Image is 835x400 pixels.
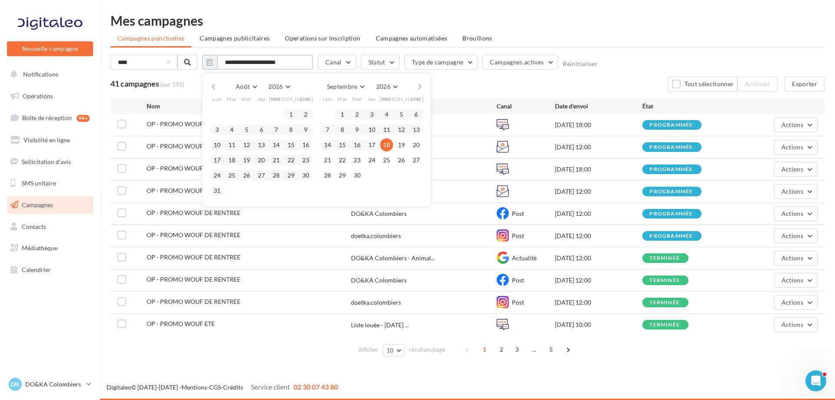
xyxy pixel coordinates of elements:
button: 11 [380,123,393,136]
button: 22 [284,154,297,167]
button: 16 [299,138,312,151]
div: [DATE] 18:00 [555,165,642,174]
span: Dim [301,95,311,103]
button: Actions [774,317,818,332]
a: Campagnes [5,196,95,214]
button: 7 [270,123,283,136]
div: [DATE] 12:00 [555,232,642,240]
span: OP - PROMO WOUF DE RENTREE [147,120,240,128]
button: 24 [210,169,224,182]
div: [DATE] 18:00 [555,121,642,129]
span: 02 30 07 43 80 [294,383,338,391]
span: Actions [782,165,803,173]
button: 12 [395,123,408,136]
button: 13 [410,123,423,136]
span: Campagnes [22,201,53,208]
button: 17 [365,138,378,151]
span: DK [11,380,20,389]
span: OP - PROMO WOUF DE RENTREE [147,142,240,150]
span: Visibilité en ligne [23,136,70,144]
button: 18 [380,138,393,151]
span: Post [512,210,524,217]
button: 22 [336,154,349,167]
span: 5 [544,343,558,356]
span: Campagnes publicitaires [200,34,270,42]
span: 2026 [376,83,391,90]
button: 24 [365,154,378,167]
button: 2026 [373,81,401,93]
button: 5 [395,108,408,121]
span: Médiathèque [22,244,57,252]
a: Sollicitation d'avis [5,153,95,171]
span: OP - PROMO WOUF DE RENTREE [147,298,240,305]
span: Actions [782,254,803,262]
button: 2 [299,108,312,121]
span: (sur 293) [160,80,184,89]
button: 8 [284,123,297,136]
button: 15 [284,138,297,151]
button: 9 [299,123,312,136]
span: Calendrier [22,266,51,273]
span: OP - PROMO WOUF DE RENTREE [147,276,240,283]
span: Actions [782,232,803,239]
span: Actions [782,276,803,284]
button: Nouvelle campagne [7,41,93,56]
a: Mentions [181,383,207,391]
button: 23 [351,154,364,167]
span: Notifications [23,71,58,78]
button: 26 [240,169,253,182]
span: Actions [782,188,803,195]
span: Actions [782,299,803,306]
span: Septembre [327,83,357,90]
a: Digitaleo [107,383,131,391]
span: Actions [782,121,803,128]
button: 15 [336,138,349,151]
div: DO&KA Colombiers [351,209,407,218]
span: © [DATE]-[DATE] - - - [107,383,338,391]
button: Type de campagne [404,55,478,70]
div: doetka.colombiers [351,298,401,307]
span: OP - PROMO WOUF DE RENTREE [147,231,240,239]
span: Brouillons [462,34,492,42]
button: Notifications [5,65,91,84]
span: Afficher [358,346,378,354]
span: 1 [478,343,491,356]
button: 2026 [265,81,293,93]
a: Visibilité en ligne [5,131,95,149]
div: programmée [649,167,693,172]
button: Archiver [738,77,778,91]
button: Actions [774,295,818,310]
span: OP - PROMO WOUF DE RENTREE [147,209,240,216]
a: Crédits [223,383,243,391]
button: 14 [321,138,334,151]
button: Réinitialiser [563,61,598,67]
span: SMS unitaire [22,179,56,187]
button: 20 [255,154,268,167]
span: Mar [227,95,237,103]
span: Service client [251,383,290,391]
button: 17 [210,154,224,167]
div: terminée [649,322,680,328]
span: OP - PROMO WOUF DE RENTREE [147,165,240,172]
button: Actions [774,140,818,155]
div: Mes campagnes [110,14,825,27]
button: 29 [336,169,349,182]
div: programmée [649,189,693,195]
button: Actions [774,118,818,132]
button: 4 [380,108,393,121]
button: 10 [365,123,378,136]
button: 19 [240,154,253,167]
button: 27 [255,169,268,182]
span: Operations sur inscription [285,34,360,42]
div: programmée [649,145,693,150]
div: [DATE] 10:00 [555,320,642,329]
button: Actions [774,251,818,266]
button: 2 [351,108,364,121]
span: OP - PROMO WOUF DE RENTREE [147,187,240,194]
button: 20 [410,138,423,151]
button: 1 [336,108,349,121]
button: 4 [225,123,238,136]
button: 10 [210,138,224,151]
span: Actualité [512,254,537,262]
button: 29 [284,169,297,182]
